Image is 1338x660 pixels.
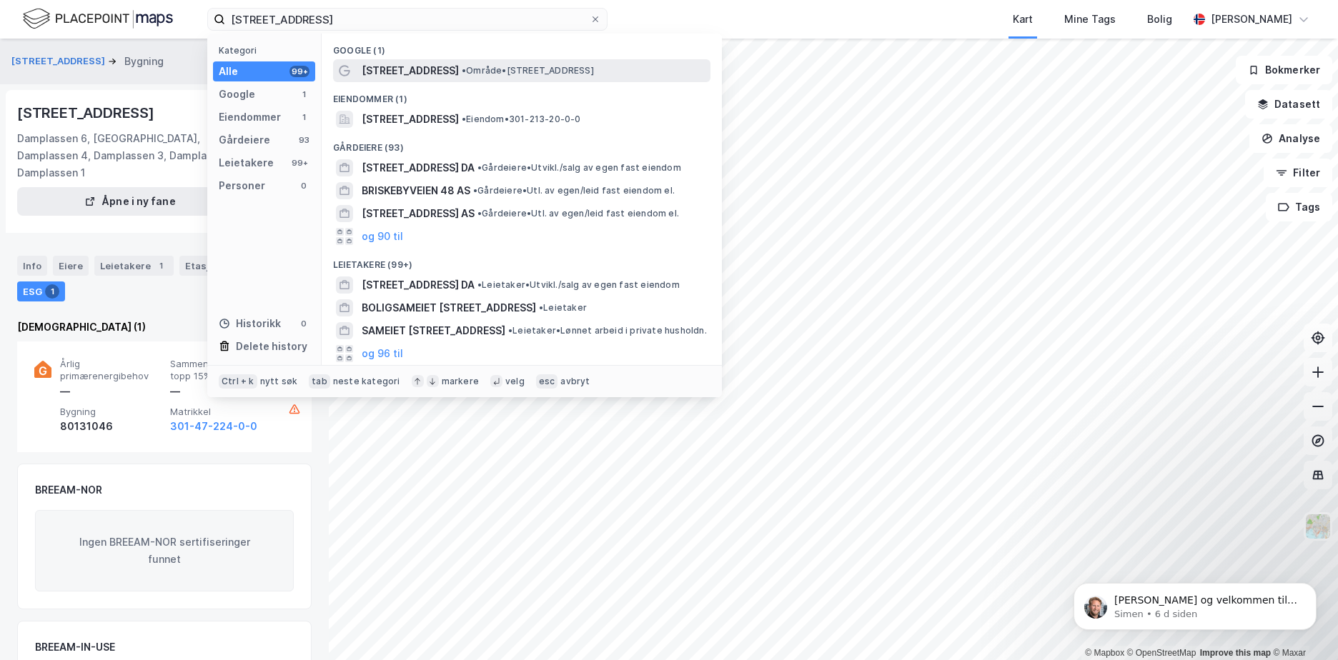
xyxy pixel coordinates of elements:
[1085,648,1124,658] a: Mapbox
[473,185,477,196] span: •
[17,281,65,301] div: ESG
[236,338,307,355] div: Delete history
[17,256,47,276] div: Info
[362,299,536,316] span: BOLIGSAMEIET [STREET_ADDRESS]
[1249,124,1332,153] button: Analyse
[23,6,173,31] img: logo.f888ab2527a4732fd821a326f86c7f29.svg
[1266,193,1332,221] button: Tags
[362,322,505,339] span: SAMEIET [STREET_ADDRESS]
[1147,11,1172,28] div: Bolig
[362,228,403,245] button: og 90 til
[225,9,590,30] input: Søk på adresse, matrikkel, gårdeiere, leietakere eller personer
[219,45,315,56] div: Kategori
[94,256,174,276] div: Leietakere
[298,180,309,191] div: 0
[219,86,255,103] div: Google
[124,53,164,70] div: Bygning
[1211,11,1292,28] div: [PERSON_NAME]
[322,82,722,108] div: Eiendommer (1)
[219,154,274,171] div: Leietakere
[560,376,590,387] div: avbryt
[17,319,312,336] div: [DEMOGRAPHIC_DATA] (1)
[298,134,309,146] div: 93
[477,208,482,219] span: •
[289,66,309,77] div: 99+
[298,89,309,100] div: 1
[539,302,587,314] span: Leietaker
[170,383,274,400] div: —
[505,376,525,387] div: velg
[362,205,475,222] span: [STREET_ADDRESS] AS
[1127,648,1196,658] a: OpenStreetMap
[219,131,270,149] div: Gårdeiere
[508,325,707,336] span: Leietaker • Lønnet arbeid i private husholdn.
[298,111,309,123] div: 1
[17,187,243,216] button: Åpne i ny fane
[477,162,681,174] span: Gårdeiere • Utvikl./salg av egen fast eiendom
[322,34,722,59] div: Google (1)
[462,65,466,76] span: •
[60,358,164,383] span: Årlig primærenergibehov
[289,157,309,169] div: 99+
[1236,56,1332,84] button: Bokmerker
[170,406,274,418] span: Matrikkel
[35,510,294,591] div: Ingen BREEAM-NOR sertifiseringer funnet
[1304,513,1332,540] img: Z
[219,374,257,389] div: Ctrl + k
[508,325,512,336] span: •
[362,276,475,294] span: [STREET_ADDRESS] DA
[477,208,679,219] span: Gårdeiere • Utl. av egen/leid fast eiendom el.
[219,63,238,80] div: Alle
[219,177,265,194] div: Personer
[219,315,281,332] div: Historikk
[539,302,543,313] span: •
[154,259,168,273] div: 1
[60,418,164,435] div: 80131046
[1200,648,1271,658] a: Improve this map
[11,54,108,69] button: [STREET_ADDRESS]
[53,256,89,276] div: Eiere
[477,279,680,291] span: Leietaker • Utvikl./salg av egen fast eiendom
[462,65,594,76] span: Område • [STREET_ADDRESS]
[536,374,558,389] div: esc
[298,318,309,329] div: 0
[362,182,470,199] span: BRISKEBYVEIEN 48 AS
[477,279,482,290] span: •
[333,376,400,387] div: neste kategori
[1245,90,1332,119] button: Datasett
[1013,11,1033,28] div: Kart
[45,284,59,299] div: 1
[462,114,466,124] span: •
[1064,11,1116,28] div: Mine Tags
[60,406,164,418] span: Bygning
[362,62,459,79] span: [STREET_ADDRESS]
[170,418,257,435] button: 301-47-224-0-0
[1052,553,1338,653] iframe: Intercom notifications melding
[477,162,482,173] span: •
[473,185,675,196] span: Gårdeiere • Utl. av egen/leid fast eiendom el.
[60,383,164,400] div: —
[362,345,403,362] button: og 96 til
[362,159,475,176] span: [STREET_ADDRESS] DA
[322,248,722,274] div: Leietakere (99+)
[362,111,459,128] span: [STREET_ADDRESS]
[442,376,479,387] div: markere
[462,114,581,125] span: Eiendom • 301-213-20-0-0
[35,639,115,656] div: BREEAM-IN-USE
[1264,159,1332,187] button: Filter
[17,130,259,181] div: Damplassen 6, [GEOGRAPHIC_DATA], Damplassen 4, Damplassen 3, Damplassen 7, Damplassen 1
[260,376,298,387] div: nytt søk
[309,374,330,389] div: tab
[35,481,102,499] div: BREEAM-NOR
[322,131,722,156] div: Gårdeiere (93)
[17,101,157,124] div: [STREET_ADDRESS]
[185,259,273,272] div: Etasjer og enheter
[170,358,274,383] span: Sammenlignet med topp 15%
[219,109,281,126] div: Eiendommer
